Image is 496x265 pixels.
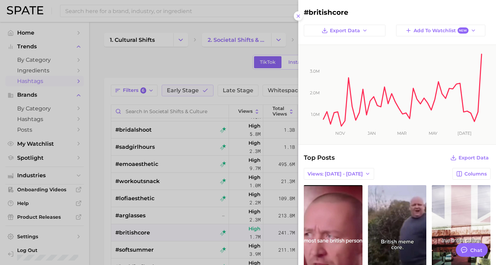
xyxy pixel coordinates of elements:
[429,131,438,136] tspan: May
[367,131,376,136] tspan: Jan
[304,25,385,36] button: Export Data
[449,153,491,162] button: Export Data
[452,168,491,180] button: Columns
[458,27,469,34] span: New
[304,153,335,162] span: Top Posts
[310,69,320,74] tspan: 3.0m
[304,8,491,16] h2: #britishcore
[396,25,485,36] button: Add to WatchlistNew
[310,90,320,95] tspan: 2.0m
[414,27,468,34] span: Add to Watchlist
[459,155,489,161] span: Export Data
[397,131,407,136] tspan: Mar
[458,131,472,136] tspan: [DATE]
[464,171,487,177] span: Columns
[330,28,360,34] span: Export Data
[335,131,345,136] tspan: Nov
[308,171,363,177] span: Views: [DATE] - [DATE]
[311,112,320,117] tspan: 1.0m
[304,168,374,180] button: Views: [DATE] - [DATE]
